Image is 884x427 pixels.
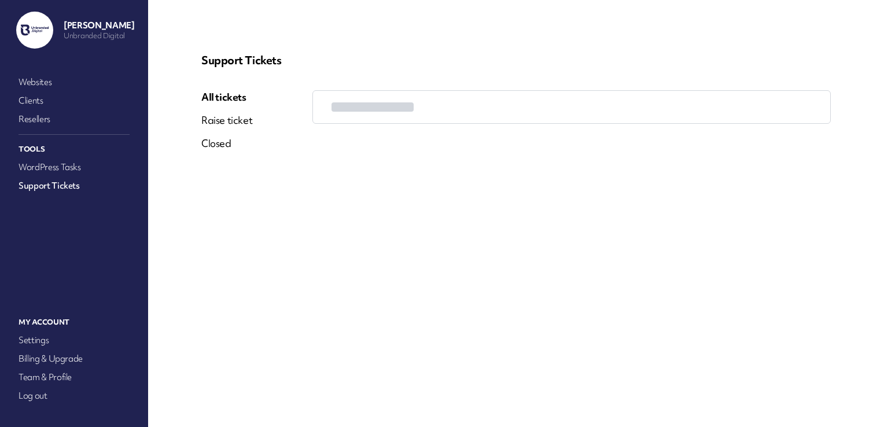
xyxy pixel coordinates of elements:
[16,159,132,175] a: WordPress Tasks
[16,74,132,90] a: Websites
[16,388,132,404] a: Log out
[16,178,132,194] a: Support Tickets
[201,137,252,150] a: Closed
[64,20,134,31] p: [PERSON_NAME]
[64,31,134,41] p: Unbranded Digital
[201,90,252,104] a: All tickets
[16,142,132,157] p: Tools
[16,332,132,348] a: Settings
[16,369,132,385] a: Team & Profile
[16,351,132,367] a: Billing & Upgrade
[16,93,132,109] a: Clients
[16,111,132,127] a: Resellers
[201,113,252,127] a: Raise ticket
[16,315,132,330] p: My Account
[201,53,831,67] p: Support Tickets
